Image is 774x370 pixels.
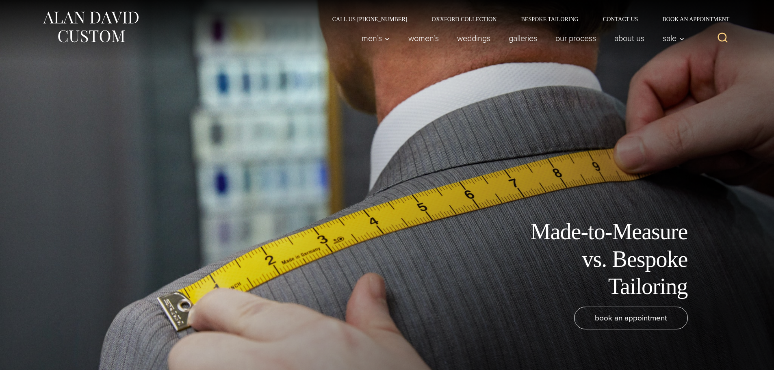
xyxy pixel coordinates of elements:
a: weddings [448,30,499,46]
span: Sale [663,34,685,42]
a: About Us [605,30,653,46]
span: book an appointment [595,312,667,324]
h1: Made-to-Measure vs. Bespoke Tailoring [505,218,688,300]
a: book an appointment [574,307,688,329]
a: Call Us [PHONE_NUMBER] [320,16,420,22]
nav: Secondary Navigation [320,16,733,22]
nav: Primary Navigation [352,30,689,46]
a: Contact Us [591,16,650,22]
a: Galleries [499,30,546,46]
button: View Search Form [713,28,733,48]
a: Women’s [399,30,448,46]
a: Book an Appointment [650,16,732,22]
a: Our Process [546,30,605,46]
a: Bespoke Tailoring [509,16,590,22]
span: Men’s [362,34,390,42]
img: Alan David Custom [42,9,139,45]
a: Oxxford Collection [419,16,509,22]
